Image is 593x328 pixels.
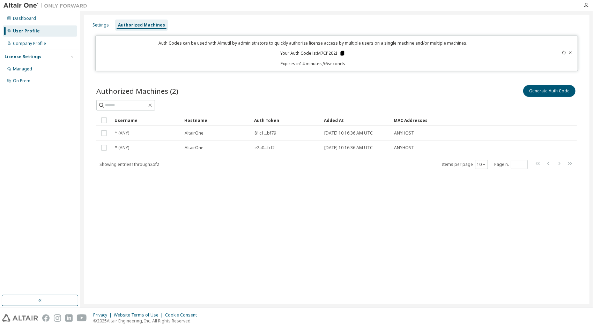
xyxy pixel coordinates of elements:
[13,41,46,46] div: Company Profile
[99,161,159,167] span: Showing entries 1 through 2 of 2
[184,115,249,126] div: Hostname
[324,115,388,126] div: Added At
[54,314,61,322] img: instagram.svg
[477,162,486,167] button: 10
[254,115,318,126] div: Auth Token
[13,16,36,21] div: Dashboard
[100,61,526,67] p: Expires in 14 minutes, 56 seconds
[100,40,526,46] p: Auth Codes can be used with Almutil by administrators to quickly authorize license access by mult...
[118,22,165,28] div: Authorized Machines
[324,130,373,136] span: [DATE] 10:16:36 AM UTC
[114,115,179,126] div: Username
[65,314,73,322] img: linkedin.svg
[165,312,201,318] div: Cookie Consent
[494,160,528,169] span: Page n.
[2,314,38,322] img: altair_logo.svg
[523,85,576,97] button: Generate Auth Code
[5,54,42,60] div: License Settings
[93,312,114,318] div: Privacy
[115,130,129,136] span: * (ANY)
[442,160,488,169] span: Items per page
[394,130,414,136] span: ANYHOST
[96,86,178,96] span: Authorized Machines (2)
[324,145,373,151] span: [DATE] 10:16:36 AM UTC
[13,78,30,84] div: On Prem
[280,50,346,56] p: Your Auth Code is: M7CP202I
[394,145,414,151] span: ANYHOST
[92,22,109,28] div: Settings
[13,66,32,72] div: Managed
[77,314,87,322] img: youtube.svg
[93,318,201,324] p: © 2025 Altair Engineering, Inc. All Rights Reserved.
[254,145,275,151] span: e2a0...fcf2
[254,130,276,136] span: 81c1...bf79
[185,130,203,136] span: AltairOne
[114,312,165,318] div: Website Terms of Use
[394,115,504,126] div: MAC Addresses
[13,28,40,34] div: User Profile
[115,145,129,151] span: * (ANY)
[3,2,91,9] img: Altair One
[42,314,50,322] img: facebook.svg
[185,145,203,151] span: AltairOne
